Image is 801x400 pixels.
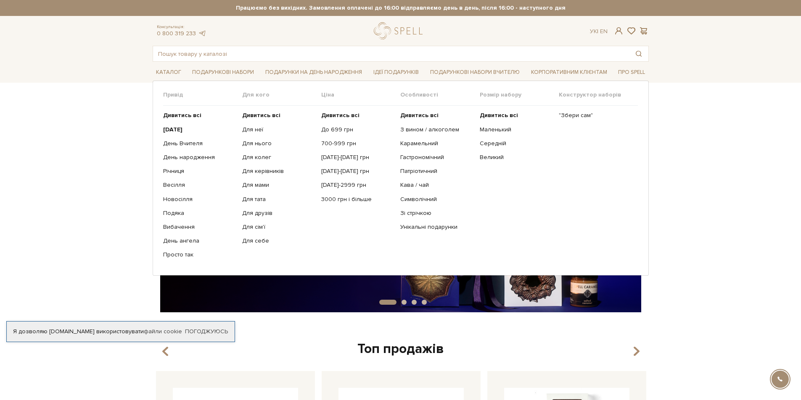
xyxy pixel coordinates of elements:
a: Унікальні подарунки [400,223,473,231]
a: Весілля [163,181,236,189]
a: [DATE]-[DATE] грн [321,154,394,161]
a: Про Spell [615,66,648,79]
button: Пошук товару у каталозі [629,46,648,61]
a: Ідеї подарунків [370,66,422,79]
button: Carousel Page 1 (Current Slide) [379,300,397,305]
b: Дивитись всі [321,112,360,119]
span: Розмір набору [480,91,559,99]
span: | [597,28,598,35]
span: Привід [163,91,242,99]
span: Особливості [400,91,479,99]
a: [DATE] [163,126,236,133]
a: Для нього [242,140,315,147]
a: Корпоративним клієнтам [528,66,611,79]
a: Дивитись всі [242,112,315,119]
a: 3000 грн і більше [321,196,394,203]
a: Для себе [242,237,315,245]
a: День Вчителя [163,140,236,147]
a: logo [374,22,426,39]
a: До 699 грн [321,126,394,133]
a: Подарункові набори [189,66,257,79]
a: En [600,28,608,35]
a: Новосілля [163,196,236,203]
span: Конструктор наборів [559,91,638,99]
a: Для керівників [242,167,315,175]
a: Великий [480,154,553,161]
div: Я дозволяю [DOMAIN_NAME] використовувати [7,328,235,335]
a: Маленький [480,126,553,133]
a: Середній [480,140,553,147]
a: Гастрономічний [400,154,473,161]
a: Дивитись всі [400,112,473,119]
a: Для сім'ї [242,223,315,231]
strong: Працюємо без вихідних. Замовлення оплачені до 16:00 відправляємо день в день, після 16:00 - насту... [153,4,649,12]
a: З вином / алкоголем [400,126,473,133]
a: [DATE]-2999 грн [321,181,394,189]
div: Каталог [153,81,649,275]
a: День народження [163,154,236,161]
input: Пошук товару у каталозі [153,46,629,61]
a: telegram [198,30,206,37]
a: Просто так [163,251,236,259]
b: Дивитись всі [163,112,201,119]
a: "Збери сам" [559,112,632,119]
a: Погоджуюсь [185,328,228,335]
a: Для неї [242,126,315,133]
b: [DATE] [163,126,182,133]
div: Топ продажів [153,340,649,358]
b: Дивитись всі [400,112,439,119]
a: Подарунки на День народження [262,66,365,79]
div: Carousel Pagination [153,299,649,306]
a: День ангела [163,237,236,245]
a: Дивитись всі [480,112,553,119]
button: Carousel Page 2 [402,300,407,305]
button: Carousel Page 4 [422,300,427,305]
a: Кава / чай [400,181,473,189]
a: Для тата [242,196,315,203]
b: Дивитись всі [242,112,280,119]
a: Патріотичний [400,167,473,175]
span: Консультація: [157,24,206,30]
a: Подяка [163,209,236,217]
a: Для мами [242,181,315,189]
a: 0 800 319 233 [157,30,196,37]
a: файли cookie [144,328,182,335]
a: [DATE]-[DATE] грн [321,167,394,175]
button: Carousel Page 3 [412,300,417,305]
div: Ук [590,28,608,35]
span: Для кого [242,91,321,99]
a: Дивитись всі [163,112,236,119]
a: Вибачення [163,223,236,231]
a: Річниця [163,167,236,175]
a: Подарункові набори Вчителю [427,65,523,79]
a: 700-999 грн [321,140,394,147]
a: Зі стрічкою [400,209,473,217]
a: Дивитись всі [321,112,394,119]
span: Ціна [321,91,400,99]
a: Символічний [400,196,473,203]
a: Для друзів [242,209,315,217]
b: Дивитись всі [480,112,518,119]
a: Карамельний [400,140,473,147]
a: Каталог [153,66,185,79]
a: Для колег [242,154,315,161]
